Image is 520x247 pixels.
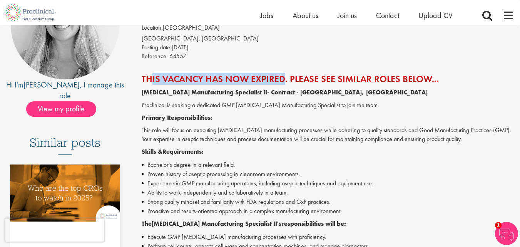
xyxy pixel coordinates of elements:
li: Experience in GMP manufacturing operations, including aseptic techniques and equipment use. [142,179,514,188]
a: Join us [338,10,357,20]
span: Posting date: [142,43,172,51]
strong: Skills & [142,148,162,156]
strong: - Contract - [GEOGRAPHIC_DATA], [GEOGRAPHIC_DATA] [267,88,428,96]
a: About us [293,10,318,20]
span: 1 [495,222,502,229]
iframe: reCAPTCHA [5,218,104,242]
li: Strong quality mindset and familiarity with FDA regulations and GxP practices. [142,197,514,207]
a: Contact [376,10,399,20]
div: Hi I'm , I manage this role [6,79,124,101]
strong: [MEDICAL_DATA] Manufacturing Specialist II [142,88,267,96]
a: Link to a post [10,165,120,233]
strong: responsibilities will be: [281,220,346,228]
a: Jobs [260,10,273,20]
h2: This vacancy has now expired. Please see similar roles below... [142,74,514,84]
li: [GEOGRAPHIC_DATA] [142,24,514,34]
label: Location: [142,24,163,32]
li: Proven history of aseptic processing in cleanroom environments. [142,170,514,179]
a: View my profile [26,103,104,113]
a: Upload CV [418,10,453,20]
strong: [MEDICAL_DATA] Manufacturing Specialist II's [152,220,281,228]
strong: Primary Responsibilities: [142,114,212,122]
strong: Requirements: [162,148,204,156]
span: View my profile [26,101,96,117]
span: 64557 [169,52,186,60]
div: [DATE] [142,43,514,52]
a: [PERSON_NAME] [23,80,80,90]
img: Chatbot [495,222,518,245]
strong: The [142,220,152,228]
li: Bachelor's degree in a relevant field. [142,160,514,170]
li: Proactive and results-oriented approach in a complex manufacturing environment. [142,207,514,216]
label: Reference: [142,52,168,61]
li: Execute GMP [MEDICAL_DATA] manufacturing processes with proficiency. [142,232,514,242]
p: This role will focus on executing [MEDICAL_DATA] manufacturing processes while adhering to qualit... [142,126,514,144]
p: Proclinical is seeking a dedicated GMP [MEDICAL_DATA] Manufacturing Specialist to join the team. [142,101,514,110]
div: [GEOGRAPHIC_DATA], [GEOGRAPHIC_DATA] [142,34,514,43]
img: Top 10 CROs 2025 | Proclinical [10,165,120,222]
h3: Similar posts [30,136,100,155]
li: Ability to work independently and collaboratively in a team. [142,188,514,197]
